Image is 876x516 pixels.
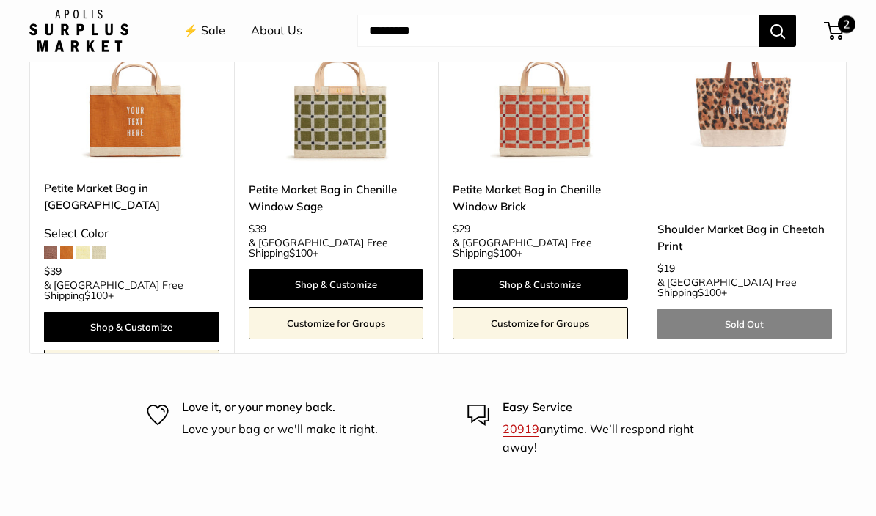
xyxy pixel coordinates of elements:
a: Shoulder Market Bag in Cheetah Print [657,221,833,255]
span: & [GEOGRAPHIC_DATA] Free Shipping + [453,237,628,258]
a: Petite Market Bag in Chenille Window Brick [453,181,628,215]
a: Customize for Groups [453,307,628,339]
span: $100 [698,286,721,299]
a: About Us [251,20,302,42]
a: 2 [825,22,844,40]
span: $100 [493,246,517,259]
span: $29 [453,222,470,235]
a: Customize for Groups [249,307,424,339]
span: $100 [84,289,108,302]
p: Easy Service [503,398,729,417]
a: Customize for Groups [44,350,219,382]
img: Apolis: Surplus Market [29,10,128,52]
input: Search... [357,15,759,47]
span: $19 [657,262,675,275]
a: ⚡️ Sale [183,20,225,42]
a: 20919 [503,421,539,436]
a: Petite Market Bag in [GEOGRAPHIC_DATA] [44,180,219,214]
span: & [GEOGRAPHIC_DATA] Free Shipping + [657,277,833,298]
a: Petite Market Bag in Chenille Window Sage [249,181,424,215]
a: Sold Out [657,309,833,339]
span: 2 [838,15,855,33]
span: $39 [44,265,62,278]
span: & [GEOGRAPHIC_DATA] Free Shipping + [44,280,219,301]
p: Love it, or your money back. [182,398,378,417]
span: $39 [249,222,266,235]
a: Shop & Customize [44,312,219,342]
p: Love your bag or we'll make it right. [182,420,378,439]
p: anytime. We’ll respond right away! [503,420,729,457]
span: $100 [289,246,313,259]
div: Select Color [44,223,219,245]
button: Search [759,15,796,47]
span: & [GEOGRAPHIC_DATA] Free Shipping + [249,237,424,258]
a: Shop & Customize [249,269,424,300]
a: Shop & Customize [453,269,628,300]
